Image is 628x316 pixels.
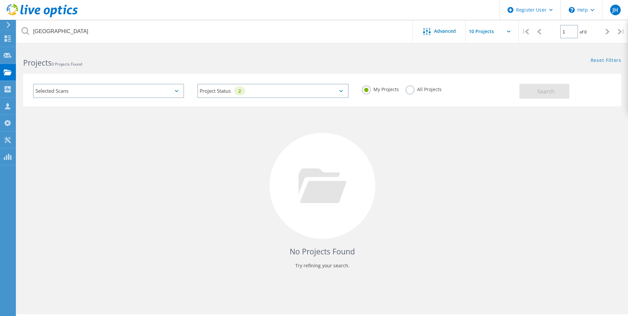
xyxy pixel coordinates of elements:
[33,84,184,98] div: Selected Scans
[30,260,615,271] p: Try refining your search.
[580,29,587,35] span: of 0
[614,20,628,43] div: |
[7,14,78,19] a: Live Optics Dashboard
[519,20,532,43] div: |
[362,85,399,92] label: My Projects
[434,29,456,33] span: Advanced
[406,85,442,92] label: All Projects
[30,246,615,257] h4: No Projects Found
[591,58,621,64] a: Reset Filters
[197,84,348,98] div: Project Status
[537,88,555,95] span: Search
[612,7,618,13] span: JH
[17,20,413,43] input: Search projects by name, owner, ID, company, etc
[569,7,575,13] svg: \n
[52,61,82,67] span: 0 Projects Found
[23,57,52,68] b: Projects
[519,84,569,99] button: Search
[234,86,245,95] div: 2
